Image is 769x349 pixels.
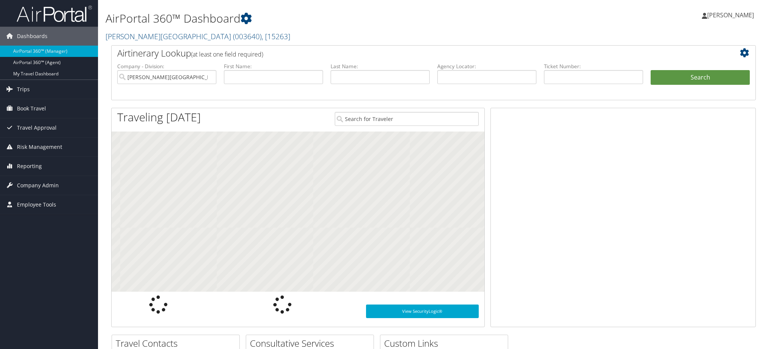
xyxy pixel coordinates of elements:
h2: Airtinerary Lookup [117,47,696,60]
span: , [ 15263 ] [262,31,290,41]
span: Travel Approval [17,118,57,137]
img: airportal-logo.png [17,5,92,23]
a: [PERSON_NAME] [702,4,761,26]
label: Last Name: [331,63,430,70]
label: Ticket Number: [544,63,643,70]
span: Company Admin [17,176,59,195]
span: Trips [17,80,30,99]
span: Employee Tools [17,195,56,214]
span: Dashboards [17,27,47,46]
label: First Name: [224,63,323,70]
input: Search for Traveler [335,112,479,126]
span: Book Travel [17,99,46,118]
h1: AirPortal 360™ Dashboard [106,11,543,26]
button: Search [651,70,750,85]
span: (at least one field required) [191,50,263,58]
span: Reporting [17,157,42,176]
a: [PERSON_NAME][GEOGRAPHIC_DATA] [106,31,290,41]
h1: Traveling [DATE] [117,109,201,125]
span: Risk Management [17,138,62,156]
span: [PERSON_NAME] [707,11,754,19]
label: Company - Division: [117,63,216,70]
a: View SecurityLogic® [366,305,479,318]
label: Agency Locator: [437,63,536,70]
span: ( 003640 ) [233,31,262,41]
